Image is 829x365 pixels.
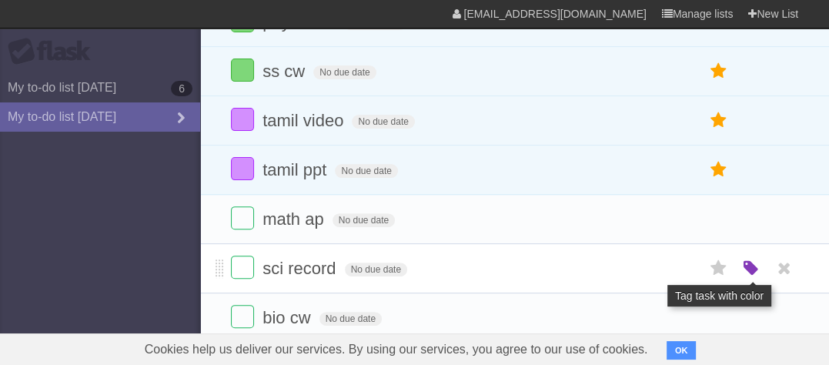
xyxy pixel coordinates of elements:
span: No due date [345,263,407,276]
b: 6 [171,81,192,96]
span: bio cw [262,308,314,327]
span: sci record [262,259,339,278]
label: Done [231,157,254,180]
label: Done [231,108,254,131]
span: math ap [262,209,328,229]
button: OK [667,341,697,360]
label: Star task [704,256,734,281]
span: No due date [352,115,414,129]
label: Done [231,256,254,279]
span: Cookies help us deliver our services. By using our services, you agree to our use of cookies. [129,334,664,365]
label: Done [231,206,254,229]
span: No due date [335,164,397,178]
span: tamil video [262,111,347,130]
span: ss cw [262,62,309,81]
label: Done [231,305,254,328]
label: Done [231,59,254,82]
span: No due date [313,65,376,79]
span: No due date [333,213,395,227]
div: Flask [8,38,100,65]
span: tamil ppt [262,160,330,179]
span: No due date [319,312,382,326]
